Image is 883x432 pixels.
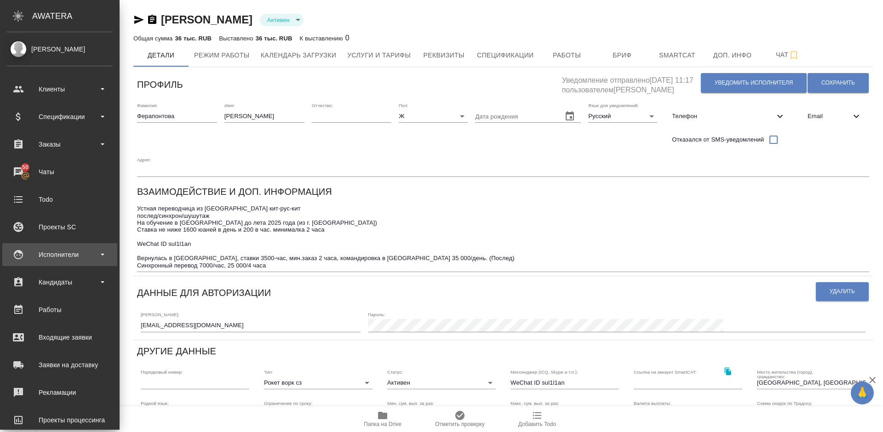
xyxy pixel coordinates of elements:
span: Уведомить исполнителя [715,79,793,87]
label: Макс. сум. вып. за раз: [510,401,559,406]
span: 🙏 [854,383,870,403]
div: Todo [7,193,113,206]
button: Удалить [816,282,869,301]
div: Русский [588,110,657,123]
h5: Уведомление отправлено [DATE] 11:17 пользователем [PERSON_NAME] [562,71,700,95]
span: Детали [139,50,183,61]
label: Мессенджер (ICQ, Skype и т.п.): [510,369,578,374]
label: Язык для уведомлений: [588,103,639,108]
div: Рокет ворк сз [264,376,373,389]
button: Уведомить исполнителя [701,73,807,93]
button: Скопировать ссылку [147,14,158,25]
div: Клиенты [7,82,113,96]
span: Услуги и тарифы [347,50,411,61]
div: Кандидаты [7,275,113,289]
span: Отметить проверку [435,421,484,427]
div: Заказы [7,137,113,151]
label: Ограничение по сроку: [264,401,312,406]
label: Адрес: [137,157,151,162]
span: Доп. инфо [711,50,755,61]
div: Заявки на доставку [7,358,113,372]
a: Заявки на доставку [2,353,117,376]
button: Папка на Drive [344,406,421,432]
label: Схема скидок по Традосу: [757,401,812,406]
span: Работы [545,50,589,61]
div: Входящие заявки [7,330,113,344]
div: Проекты процессинга [7,413,113,427]
h6: Взаимодействие и доп. информация [137,184,332,199]
div: [PERSON_NAME] [7,44,113,54]
label: Место жительства (город), гражданство: [757,369,838,379]
p: 36 тыс. RUB [175,35,212,42]
div: AWATERA [32,7,120,25]
a: Рекламации [2,381,117,404]
label: Отчество: [312,103,333,108]
div: Работы [7,303,113,317]
div: Чаты [7,165,113,179]
label: [PERSON_NAME]: [141,313,179,317]
span: Телефон [672,112,774,121]
h6: Данные для авторизации [137,285,271,300]
span: Бриф [600,50,644,61]
p: Общая сумма [133,35,175,42]
button: 🙏 [851,381,874,404]
button: Сохранить [808,73,869,93]
a: Входящие заявки [2,326,117,349]
label: Порядковый номер: [141,369,183,374]
p: 36 тыс. RUB [256,35,292,42]
label: Ссылка на аккаунт SmartCAT: [634,369,697,374]
label: Тип: [264,369,273,374]
button: Скопировать ссылку [718,362,737,381]
div: Телефон [665,106,793,126]
span: Папка на Drive [364,421,401,427]
span: Режим работы [194,50,250,61]
div: Исполнители [7,248,113,261]
span: Email [808,112,851,121]
button: Отметить проверку [421,406,499,432]
span: Реквизиты [422,50,466,61]
a: Todo [2,188,117,211]
label: Валюта выплаты: [634,401,671,406]
a: Проекты SC [2,216,117,239]
div: Активен [387,376,496,389]
p: Выставлено [219,35,256,42]
a: Проекты процессинга [2,409,117,432]
a: [PERSON_NAME] [161,13,252,26]
div: Рекламации [7,386,113,399]
label: Пароль: [368,313,385,317]
textarea: Устная переводчица из [GEOGRAPHIC_DATA] кит-рус-кит послед/синхрон/шушутаж На обучение в [GEOGRAP... [137,205,869,269]
div: Проекты SC [7,220,113,234]
label: Пол: [399,103,408,108]
span: Отказался от SMS-уведомлений [672,135,764,144]
a: 50Чаты [2,160,117,183]
span: Календарь загрузки [261,50,337,61]
h6: Другие данные [137,344,216,358]
p: К выставлению [299,35,345,42]
div: Спецификации [7,110,113,124]
label: Имя: [224,103,235,108]
a: Работы [2,298,117,321]
div: Ж [399,110,468,123]
span: Спецификации [477,50,533,61]
label: Мин. сум. вып. за раз: [387,401,434,406]
span: Сохранить [821,79,855,87]
label: Статус: [387,369,403,374]
span: Smartcat [655,50,700,61]
button: Активен [264,16,292,24]
div: Email [800,106,869,126]
button: Добавить Todo [499,406,576,432]
label: Родной язык: [141,401,169,406]
span: 50 [17,163,34,172]
button: Скопировать ссылку для ЯМессенджера [133,14,144,25]
h6: Профиль [137,77,183,92]
span: Удалить [830,288,855,296]
div: 0 [299,33,349,44]
div: Активен [260,14,304,26]
svg: Подписаться [788,50,799,61]
span: Добавить Todo [518,421,556,427]
label: Фамилия: [137,103,158,108]
span: Чат [766,49,810,61]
